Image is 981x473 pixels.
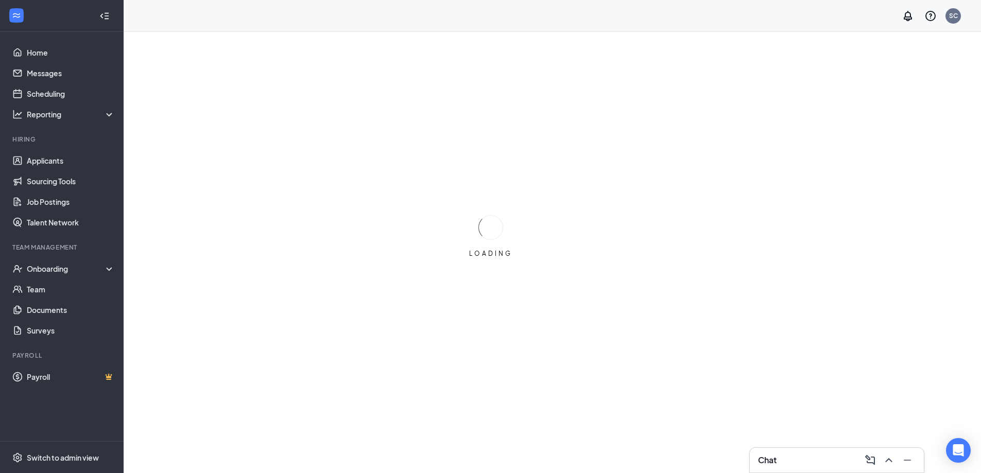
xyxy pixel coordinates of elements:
svg: Notifications [902,10,914,22]
svg: Minimize [901,454,914,466]
a: Surveys [27,320,115,341]
svg: Collapse [99,11,110,21]
a: PayrollCrown [27,366,115,387]
svg: QuestionInfo [924,10,937,22]
div: Payroll [12,351,113,360]
a: Scheduling [27,83,115,104]
svg: ComposeMessage [864,454,876,466]
a: Job Postings [27,191,115,212]
svg: ChevronUp [883,454,895,466]
a: Messages [27,63,115,83]
svg: UserCheck [12,264,23,274]
a: Applicants [27,150,115,171]
button: ComposeMessage [862,452,879,468]
svg: Analysis [12,109,23,119]
button: ChevronUp [881,452,897,468]
h3: Chat [758,454,777,466]
a: Talent Network [27,212,115,233]
svg: WorkstreamLogo [11,10,22,21]
div: Hiring [12,135,113,144]
svg: Settings [12,452,23,463]
div: SC [949,11,958,20]
div: Open Intercom Messenger [946,438,971,463]
div: Onboarding [27,264,106,274]
button: Minimize [899,452,916,468]
div: Reporting [27,109,115,119]
a: Home [27,42,115,63]
div: LOADING [465,249,517,258]
a: Documents [27,300,115,320]
div: Switch to admin view [27,452,99,463]
a: Team [27,279,115,300]
a: Sourcing Tools [27,171,115,191]
div: Team Management [12,243,113,252]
